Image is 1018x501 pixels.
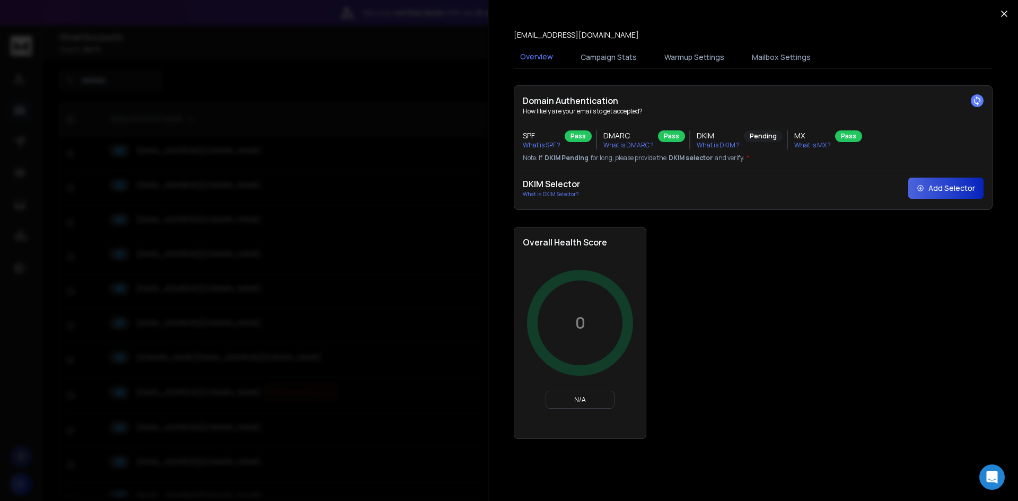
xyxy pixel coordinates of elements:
h3: DMARC [603,130,654,141]
span: DKIM Pending [545,154,589,162]
p: 0 [575,313,585,332]
p: What is SPF ? [523,141,560,150]
p: How likely are your emails to get accepted? [523,107,984,116]
button: Add Selector [908,178,984,199]
p: [EMAIL_ADDRESS][DOMAIN_NAME] [514,30,639,40]
h2: DKIM Selector [523,178,580,190]
p: Note: If for long, please provide the and verify. [523,154,984,162]
div: Pass [835,130,862,142]
button: Mailbox Settings [745,46,817,69]
p: N/A [550,395,610,404]
button: Overview [514,45,559,69]
p: What is MX ? [794,141,831,150]
button: Campaign Stats [574,46,643,69]
div: Open Intercom Messenger [979,464,1005,490]
h3: SPF [523,130,560,141]
h2: Domain Authentication [523,94,984,107]
div: Pass [565,130,592,142]
div: Pending [744,130,783,142]
h3: DKIM [697,130,740,141]
p: What is DMARC ? [603,141,654,150]
div: Pass [658,130,685,142]
h3: MX [794,130,831,141]
h2: Overall Health Score [523,236,637,249]
p: What is DKIM Selector? [523,190,580,198]
button: Warmup Settings [658,46,731,69]
p: What is DKIM ? [697,141,740,150]
span: DKIM selector [669,154,713,162]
